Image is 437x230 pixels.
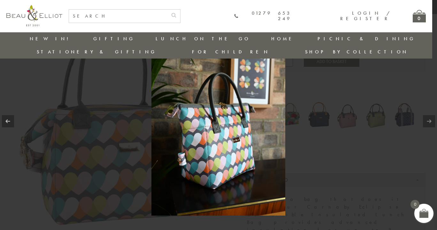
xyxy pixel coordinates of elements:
a: Picnic & Dining [318,36,415,42]
a: Lunch On The Go [156,36,250,42]
a: Login / Register [340,10,390,22]
a: 01279 653 249 [234,11,292,22]
img: logo [6,5,62,26]
a: Home [271,36,297,42]
img: 36593-Eclipse-Convertible-lunch-bag-6-scaled.jpg [151,14,285,216]
span: 0 [410,200,419,209]
a: Shop by collection [305,49,408,55]
a: Next [423,115,435,127]
a: Gifting [93,36,135,42]
a: Previous [2,115,14,127]
a: New in! [30,36,73,42]
input: SEARCH [69,10,167,23]
a: 0 [413,10,426,22]
a: Stationery & Gifting [37,49,157,55]
a: For Children [192,49,270,55]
